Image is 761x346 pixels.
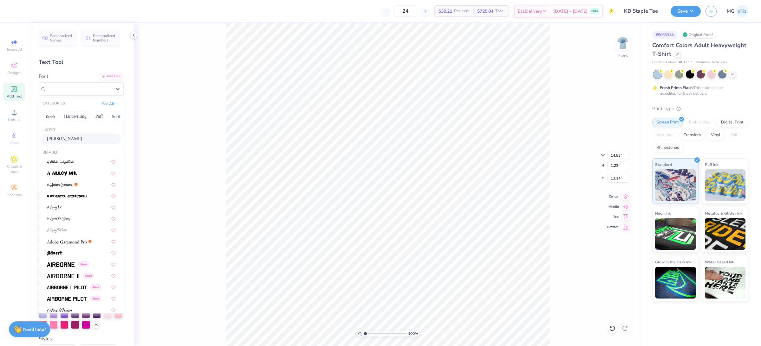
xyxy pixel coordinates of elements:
span: Water based Ink [705,259,734,265]
span: FREE [591,9,598,13]
input: – – [393,5,418,17]
img: Standard [655,169,696,201]
img: Puff Ink [705,169,746,201]
span: Personalized Numbers [93,34,115,42]
span: Greek [10,141,19,146]
div: CATEGORIES [42,101,65,106]
span: Top [607,215,619,219]
img: Front [616,37,629,49]
div: Vinyl [707,130,725,140]
img: a Arigatou Gozaimasu [47,194,87,198]
img: Advert [47,251,62,255]
button: Greek [42,111,59,122]
span: Center [607,194,619,199]
span: Greek [90,284,101,290]
strong: Need help? [23,326,46,332]
button: Serif [108,111,124,122]
img: a Ahlan Wasahlan [47,160,75,164]
span: Est. Delivery [518,8,542,15]
div: Print Type [652,105,748,112]
img: a Antara Distance [47,183,73,187]
img: Water based Ink [705,267,746,299]
span: MG [727,8,734,15]
span: Middle [607,204,619,209]
img: Glow in the Dark Ink [655,267,696,299]
input: Untitled Design [619,5,666,17]
img: Airborne II [47,274,79,278]
span: 100 % [408,331,418,337]
div: Latest [39,128,124,133]
span: [DATE] - [DATE] [553,8,588,15]
div: Rhinestones [652,143,683,153]
div: Front [618,53,628,58]
div: Transfers [680,130,705,140]
img: Neon Ink [655,218,696,250]
span: Glow in the Dark Ink [655,259,691,265]
span: Add Text [7,94,22,99]
img: Alex Brush [47,308,72,312]
span: Greek [78,261,89,267]
span: Comfort Colors Adult Heavyweight T-Shirt [652,41,746,58]
img: Airborne [47,262,75,267]
img: Airborne II Pilot [47,285,87,290]
div: Add Font [99,73,124,80]
span: Clipart & logos [3,164,25,174]
div: Text Tool [39,58,124,66]
a: MG [727,5,748,17]
img: Metallic & Glitter Ink [705,218,746,250]
img: A Charming Font Outline [47,228,67,233]
div: Foil [726,130,741,140]
span: $725.04 [477,8,493,15]
div: Original Proof [681,31,716,39]
label: Font [39,73,48,80]
span: Personalized Names [50,34,72,42]
span: Neon Ink [655,210,671,217]
span: Greek [90,296,101,301]
span: Comfort Colors [652,60,676,65]
span: Image AI [7,47,22,52]
div: Default [39,150,124,155]
span: $30.21 [439,8,452,15]
img: Adobe Garamond Pro [47,240,87,244]
div: This color can be expedited for 5 day delivery. [660,85,738,96]
div: Digital Print [717,118,748,127]
span: Designs [7,70,21,75]
button: See All [100,101,120,107]
div: # 506531A [652,31,678,39]
span: Metallic & Glitter Ink [705,210,742,217]
img: a Alloy Ink [47,171,77,176]
span: Greek [83,273,94,279]
button: Save [671,6,701,17]
button: Puff [92,111,107,122]
img: A Charming Font [47,205,62,210]
span: Minimum Order: 24 + [695,60,727,65]
span: Upload [8,117,21,122]
span: # C1717 [679,60,692,65]
span: Decorate [7,192,22,198]
span: Bottom [607,225,619,229]
div: Embroidery [685,118,715,127]
img: Mary Grace [736,5,748,17]
span: Per Item [454,8,470,15]
strong: Fresh Prints Flash: [660,85,693,90]
span: Standard [655,161,672,168]
img: Airborne Pilot [47,297,87,301]
div: Styles [39,335,124,343]
span: [PERSON_NAME] [47,135,82,142]
div: Applique [652,130,678,140]
button: Handwriting [61,111,90,122]
div: Screen Print [652,118,683,127]
span: Total [495,8,505,15]
span: Puff Ink [705,161,718,168]
img: A Charming Font Leftleaning [47,217,70,221]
